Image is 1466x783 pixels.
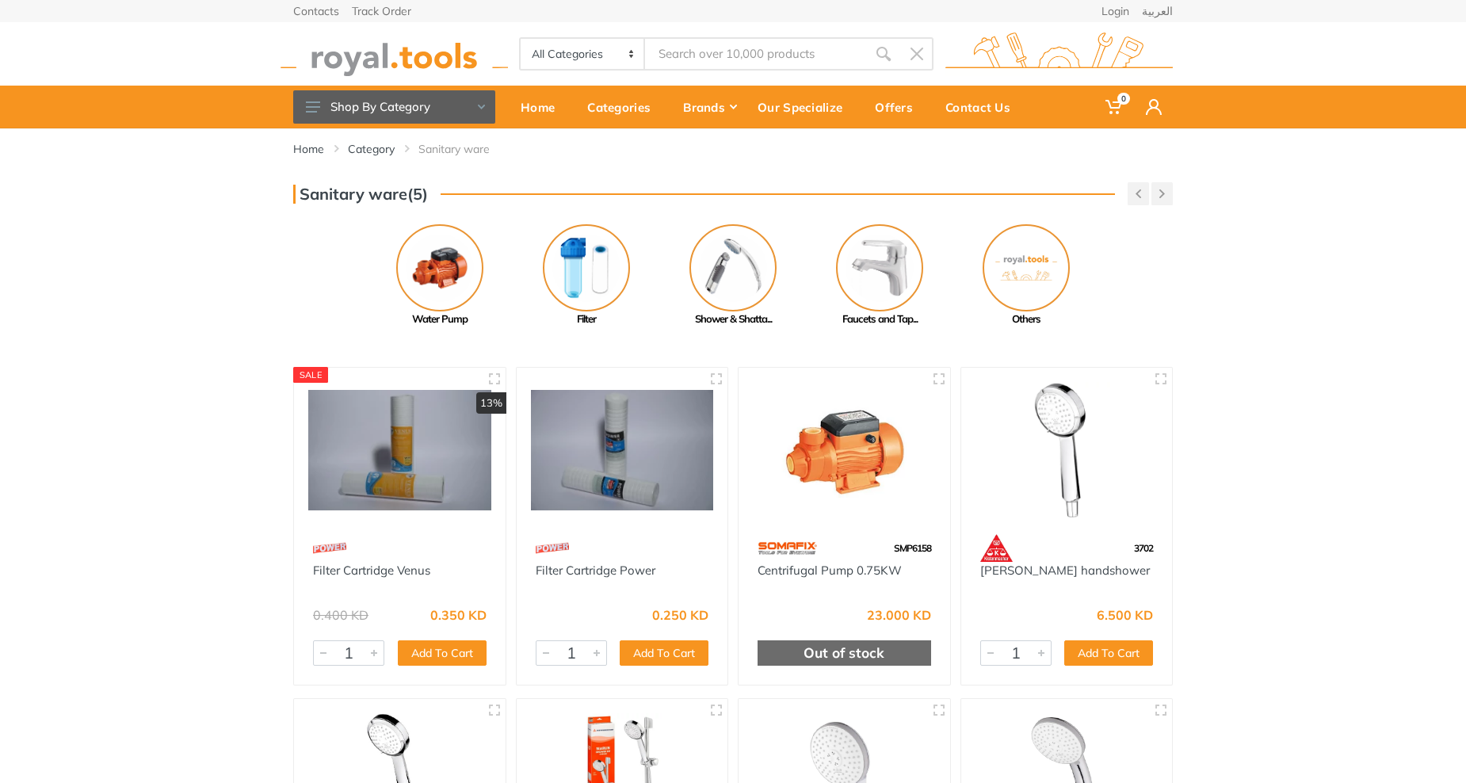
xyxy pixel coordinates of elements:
[867,609,931,621] div: 23.000 KD
[293,185,428,204] h3: Sanitary ware(5)
[660,311,807,327] div: Shower & Shatta...
[510,86,576,128] a: Home
[521,39,645,69] select: Category
[313,609,368,621] div: 0.400 KD
[807,311,953,327] div: Faucets and Tap...
[1117,93,1130,105] span: 0
[746,90,864,124] div: Our Specialize
[367,311,513,327] div: Water Pump
[620,640,708,666] button: Add To Cart
[513,311,660,327] div: Filter
[396,224,483,311] img: Royal - Water Pump
[975,382,1159,519] img: Royal Tools - MARLIN handshower
[945,32,1173,76] img: royal.tools Logo
[367,224,513,327] a: Water Pump
[953,224,1100,327] a: Others
[953,311,1100,327] div: Others
[660,224,807,327] a: Shower & Shatta...
[308,382,491,519] img: Royal Tools - Filter Cartridge Venus
[645,37,867,71] input: Site search
[576,90,672,124] div: Categories
[398,640,487,666] button: Add To Cart
[543,224,630,311] img: Royal - Filter
[418,141,513,157] li: Sanitary ware
[894,542,931,554] span: SMP6158
[293,141,1173,157] nav: breadcrumb
[983,224,1070,311] img: No Image
[980,563,1150,578] a: [PERSON_NAME] handshower
[348,141,395,157] a: Category
[1094,86,1135,128] a: 0
[536,534,569,562] img: 16.webp
[293,90,495,124] button: Shop By Category
[934,86,1032,128] a: Contact Us
[746,86,864,128] a: Our Specialize
[758,534,817,562] img: 60.webp
[281,32,508,76] img: royal.tools Logo
[313,534,346,562] img: 16.webp
[313,563,430,578] a: Filter Cartridge Venus
[352,6,411,17] a: Track Order
[1101,6,1129,17] a: Login
[1134,542,1153,554] span: 3702
[576,86,672,128] a: Categories
[293,141,324,157] a: Home
[1142,6,1173,17] a: العربية
[672,90,746,124] div: Brands
[293,367,328,383] div: SALE
[513,224,660,327] a: Filter
[807,224,953,327] a: Faucets and Tap...
[1064,640,1153,666] button: Add To Cart
[293,6,339,17] a: Contacts
[531,382,714,519] img: Royal Tools - Filter Cartridge Power
[758,563,902,578] a: Centrifugal Pump 0.75KW
[934,90,1032,124] div: Contact Us
[836,224,923,311] img: Royal - Faucets and Taps
[510,90,576,124] div: Home
[652,609,708,621] div: 0.250 KD
[536,563,655,578] a: Filter Cartridge Power
[980,534,1014,562] img: 61.webp
[753,382,936,519] img: Royal Tools - Centrifugal Pump 0.75KW
[758,640,931,666] div: Out of stock
[864,90,934,124] div: Offers
[689,224,777,311] img: Royal - Shower & Shattaf
[430,609,487,621] div: 0.350 KD
[476,392,506,414] div: 13%
[864,86,934,128] a: Offers
[1097,609,1153,621] div: 6.500 KD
